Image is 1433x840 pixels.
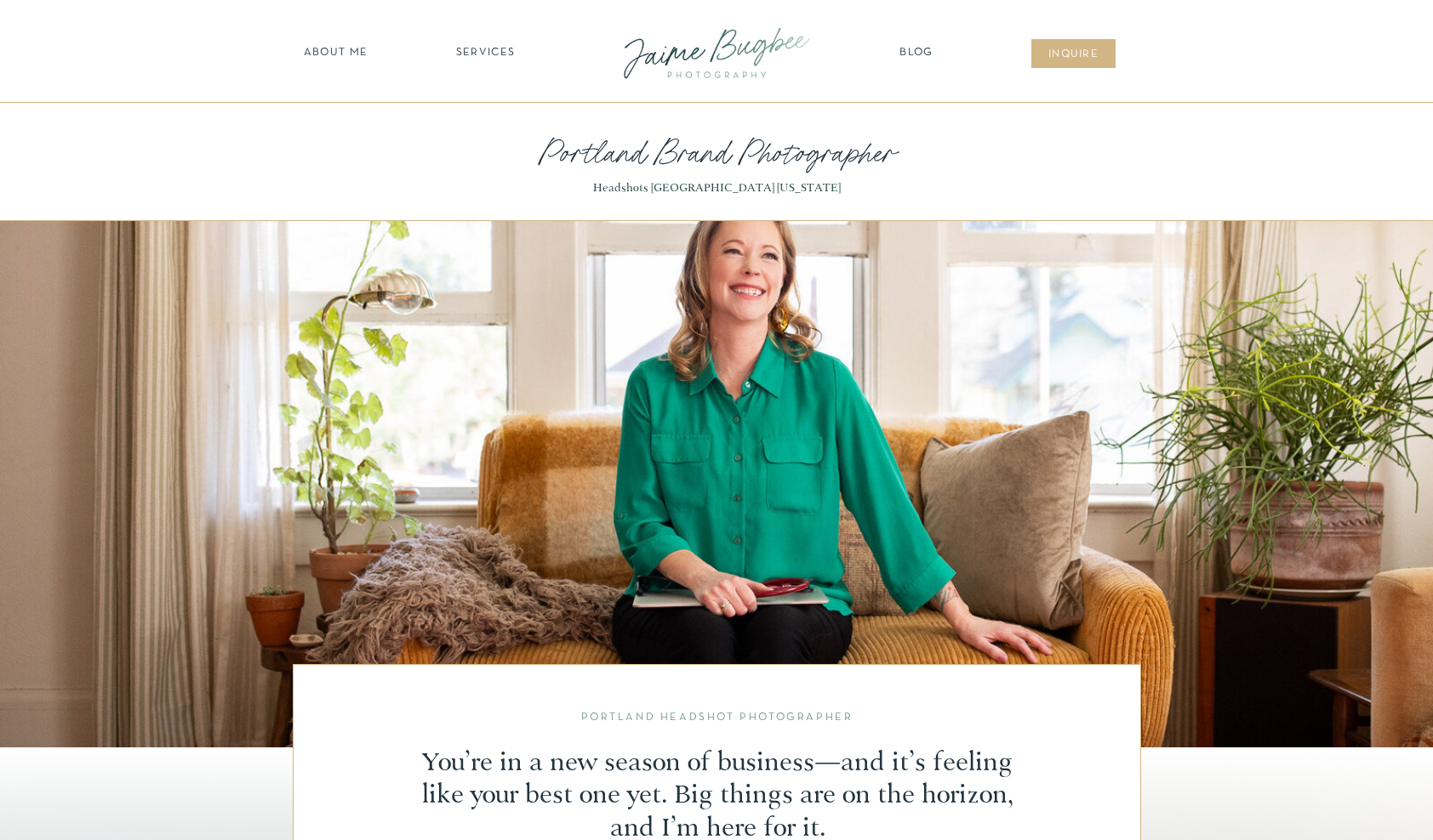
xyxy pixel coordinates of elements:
a: SERVICES [437,45,534,62]
a: Blog [895,45,938,62]
h2: Portland Headshot Photographer [388,712,1046,725]
h2: Headshots [GEOGRAPHIC_DATA] [US_STATE] [511,182,923,201]
a: about ME [299,45,373,62]
h1: Portland Brand Photographer [537,133,897,171]
a: inqUIre [1039,47,1108,64]
h3: You’re in a new season of business—and it’s feeling like your best one yet. Big things are on the... [412,747,1023,820]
